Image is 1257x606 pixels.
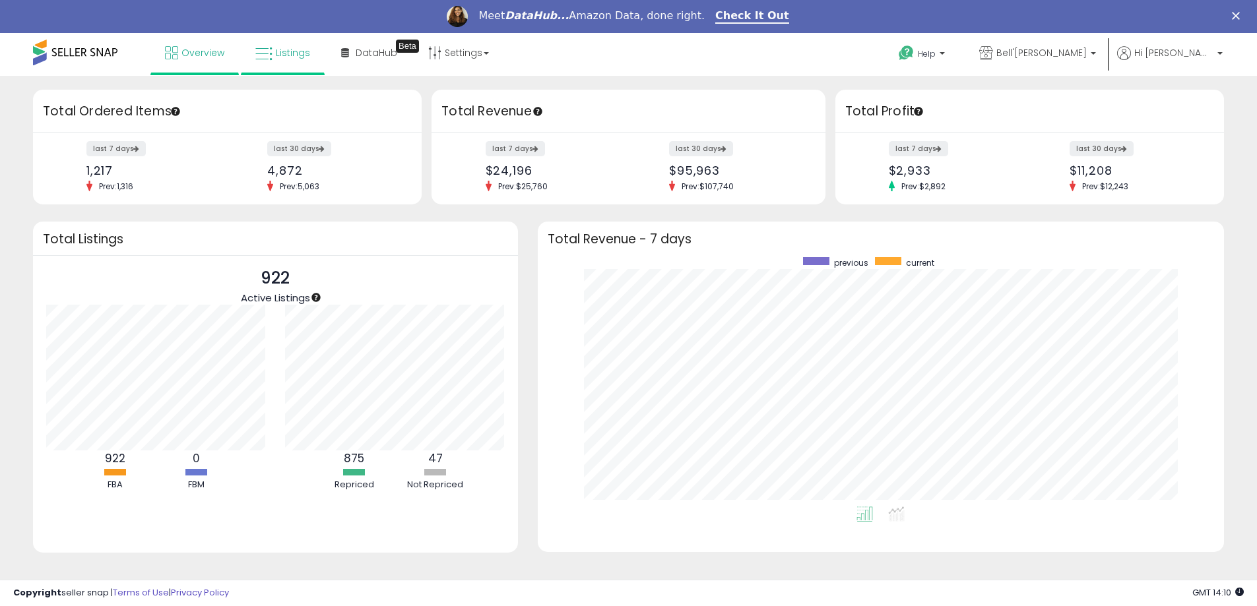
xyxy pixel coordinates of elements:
span: Active Listings [241,291,310,305]
div: FBM [157,479,236,491]
h3: Total Profit [845,102,1214,121]
div: $2,933 [889,164,1020,177]
div: Close [1232,12,1245,20]
a: Check It Out [715,9,789,24]
span: Overview [181,46,224,59]
img: Profile image for Georgie [447,6,468,27]
label: last 7 days [86,141,146,156]
span: Prev: $25,760 [492,181,554,192]
div: Not Repriced [396,479,475,491]
a: Listings [245,33,320,73]
b: 922 [105,450,125,466]
a: Hi [PERSON_NAME] [1117,46,1223,76]
a: Help [888,35,958,76]
p: 922 [241,266,310,291]
div: Tooltip anchor [170,106,181,117]
a: Overview [155,33,234,73]
div: Tooltip anchor [532,106,544,117]
div: $24,196 [486,164,619,177]
h3: Total Listings [43,234,508,244]
span: Bell'[PERSON_NAME] [996,46,1087,59]
span: current [906,257,934,268]
a: Terms of Use [113,586,169,599]
span: DataHub [356,46,397,59]
div: Repriced [315,479,394,491]
a: Settings [418,33,499,73]
b: 0 [193,450,200,466]
a: Privacy Policy [171,586,229,599]
span: previous [834,257,868,268]
label: last 7 days [889,141,948,156]
a: DataHub [331,33,407,73]
span: 2025-09-9 14:10 GMT [1192,586,1244,599]
h3: Total Ordered Items [43,102,412,121]
span: Prev: 1,316 [92,181,140,192]
h3: Total Revenue [441,102,816,121]
div: 1,217 [86,164,218,177]
span: Prev: $12,243 [1076,181,1135,192]
span: Prev: $107,740 [675,181,740,192]
span: Help [918,48,936,59]
label: last 30 days [267,141,331,156]
div: $11,208 [1070,164,1201,177]
span: Hi [PERSON_NAME] [1134,46,1213,59]
a: Bell'[PERSON_NAME] [969,33,1106,76]
h3: Total Revenue - 7 days [548,234,1214,244]
span: Prev: $2,892 [895,181,952,192]
b: 47 [428,450,443,466]
div: Tooltip anchor [396,40,419,53]
div: $95,963 [669,164,802,177]
div: Meet Amazon Data, done right. [478,9,705,22]
span: Prev: 5,063 [273,181,326,192]
span: Listings [276,46,310,59]
div: Tooltip anchor [913,106,924,117]
div: FBA [76,479,155,491]
label: last 30 days [669,141,733,156]
i: Get Help [898,45,915,61]
div: seller snap | | [13,587,229,599]
div: 4,872 [267,164,399,177]
b: 875 [344,450,364,466]
label: last 30 days [1070,141,1134,156]
strong: Copyright [13,586,61,599]
i: DataHub... [505,9,569,22]
label: last 7 days [486,141,545,156]
div: Tooltip anchor [310,291,322,303]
